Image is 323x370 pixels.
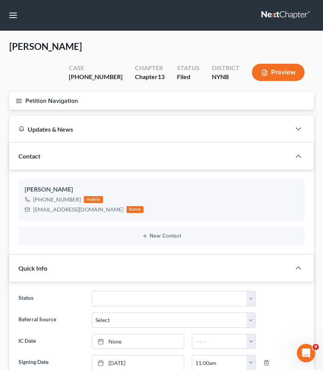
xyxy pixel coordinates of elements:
[69,64,123,73] div: Case
[25,185,298,194] div: [PERSON_NAME]
[252,64,305,81] button: Preview
[177,73,200,81] div: Filed
[212,73,240,81] div: NYNB
[69,73,123,81] div: [PHONE_NUMBER]
[177,64,200,73] div: Status
[18,125,281,133] div: Updates & News
[313,344,319,350] span: 9
[127,206,143,213] div: home
[92,334,184,349] a: None
[9,41,82,52] span: [PERSON_NAME]
[15,334,88,349] label: IC Date
[92,355,184,370] a: [DATE]
[297,344,315,362] iframe: Intercom live chat
[135,64,165,73] div: Chapter
[33,206,123,213] div: [EMAIL_ADDRESS][DOMAIN_NAME]
[15,291,88,306] label: Status
[25,233,298,239] button: New Contact
[15,312,88,328] label: Referral Source
[18,264,47,272] span: Quick Info
[192,355,247,370] input: -- : --
[192,334,247,349] input: -- : --
[135,73,165,81] div: Chapter
[84,196,103,203] div: mobile
[158,73,165,80] span: 13
[212,64,240,73] div: District
[18,152,40,160] span: Contact
[9,92,314,110] button: Petition Navigation
[33,196,81,203] div: [PHONE_NUMBER]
